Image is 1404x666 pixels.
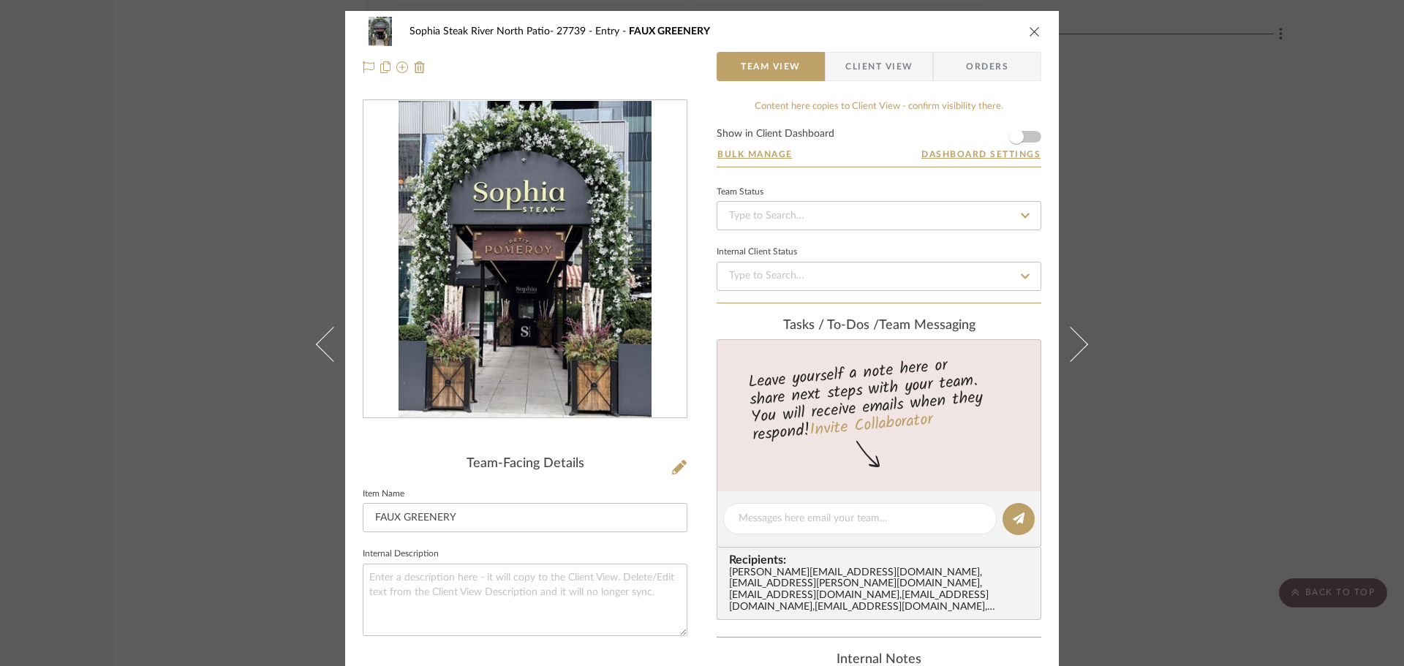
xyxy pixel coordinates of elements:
[717,148,793,161] button: Bulk Manage
[363,17,398,46] img: 24926baa-b64b-4ad6-9d21-a52deba02ad4_48x40.jpg
[783,319,879,332] span: Tasks / To-Dos /
[717,318,1041,334] div: team Messaging
[845,52,913,81] span: Client View
[717,189,763,196] div: Team Status
[409,26,595,37] span: Sophia Steak River North Patio- 27739
[414,61,426,73] img: Remove from project
[729,553,1035,567] span: Recipients:
[717,249,797,256] div: Internal Client Status
[717,262,1041,291] input: Type to Search…
[363,456,687,472] div: Team-Facing Details
[715,349,1043,447] div: Leave yourself a note here or share next steps with your team. You will receive emails when they ...
[921,148,1041,161] button: Dashboard Settings
[729,567,1035,614] div: [PERSON_NAME][EMAIL_ADDRESS][DOMAIN_NAME] , [EMAIL_ADDRESS][PERSON_NAME][DOMAIN_NAME] , [EMAIL_AD...
[363,101,687,418] div: 0
[629,26,710,37] span: FAUX GREENERY
[950,52,1024,81] span: Orders
[399,101,651,418] img: 24926baa-b64b-4ad6-9d21-a52deba02ad4_436x436.jpg
[595,26,629,37] span: Entry
[809,407,934,444] a: Invite Collaborator
[1028,25,1041,38] button: close
[717,99,1041,114] div: Content here copies to Client View - confirm visibility there.
[363,503,687,532] input: Enter Item Name
[741,52,801,81] span: Team View
[363,491,404,498] label: Item Name
[363,550,439,558] label: Internal Description
[717,201,1041,230] input: Type to Search…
